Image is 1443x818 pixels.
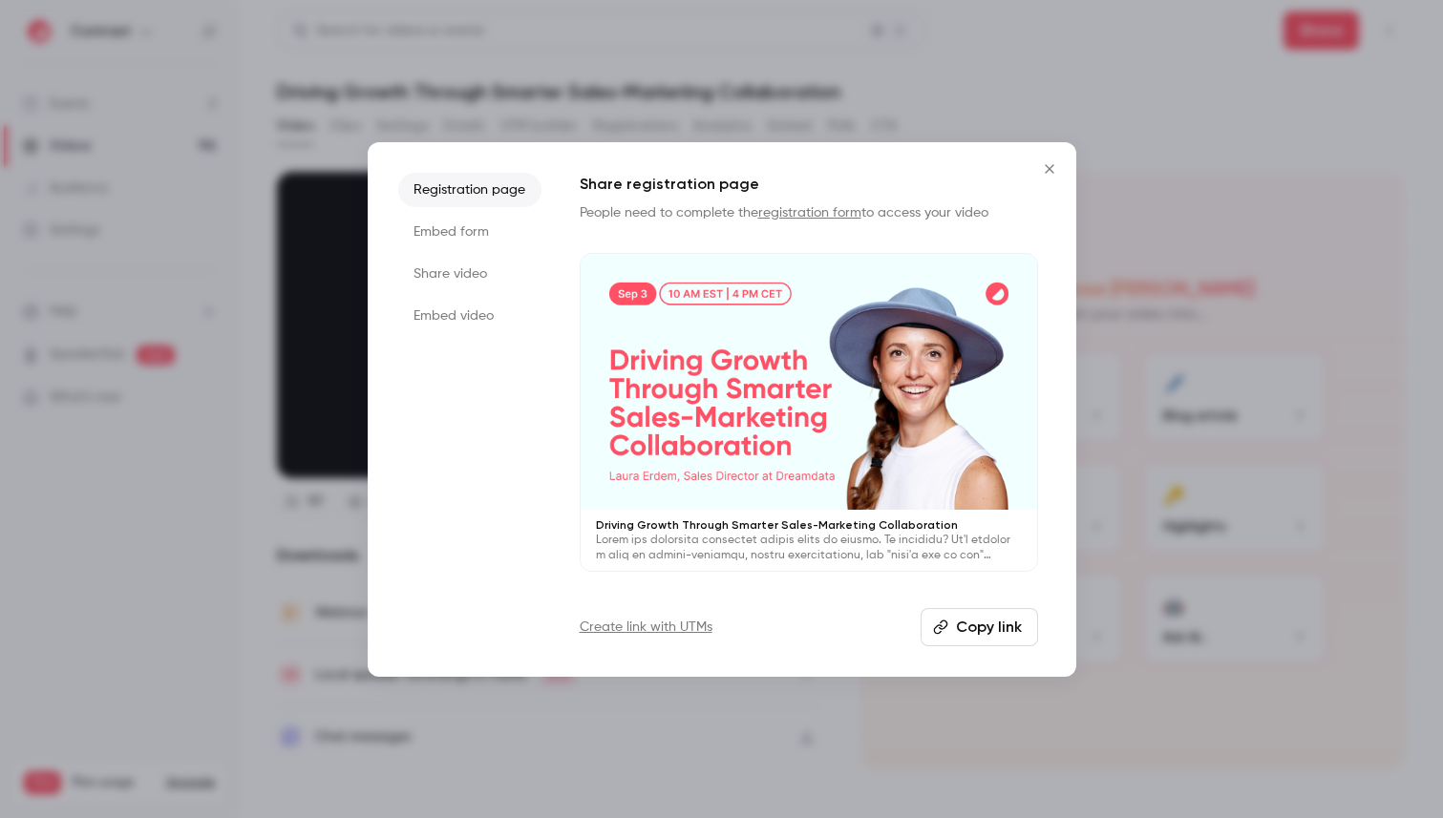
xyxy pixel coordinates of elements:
p: People need to complete the to access your video [580,203,1038,222]
button: Close [1030,150,1069,188]
a: Driving Growth Through Smarter Sales-Marketing CollaborationLorem ips dolorsita consectet adipis ... [580,253,1038,573]
li: Share video [398,257,541,291]
p: Lorem ips dolorsita consectet adipis elits do eiusmo. Te incididu? Ut'l etdolor m aliq en admini-... [596,533,1022,563]
p: Driving Growth Through Smarter Sales-Marketing Collaboration [596,517,1022,533]
button: Copy link [921,608,1038,646]
a: registration form [758,206,861,220]
li: Embed video [398,299,541,333]
h1: Share registration page [580,173,1038,196]
li: Embed form [398,215,541,249]
li: Registration page [398,173,541,207]
a: Create link with UTMs [580,618,712,637]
